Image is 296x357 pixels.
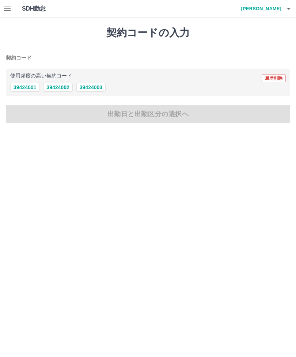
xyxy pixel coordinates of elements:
button: 39424001 [10,83,39,92]
p: 使用頻度の高い契約コード [10,73,72,79]
h1: 契約コードの入力 [6,27,290,39]
button: 39424003 [76,83,106,92]
button: 履歴削除 [262,74,286,82]
button: 39424002 [43,83,72,92]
